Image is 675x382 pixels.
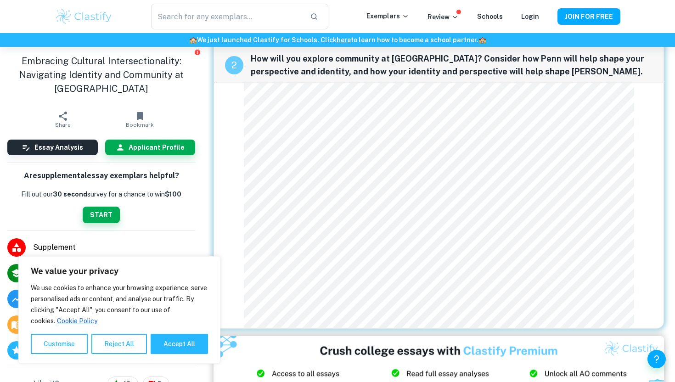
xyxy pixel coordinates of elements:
h6: We just launched Clastify for Schools. Click to learn how to become a school partner. [2,35,673,45]
button: Bookmark [101,107,179,132]
h6: Are supplemental essay exemplars helpful? [24,170,179,182]
button: Help and Feedback [647,350,666,368]
a: Schools [477,13,503,20]
button: Customise [31,334,88,354]
span: Bookmark [126,122,154,128]
a: Cookie Policy [56,317,98,325]
h6: Applicant Profile [129,142,185,152]
span: Share [55,122,71,128]
h1: Embracing Cultural Intersectionality: Navigating Identity and Community at [GEOGRAPHIC_DATA] [7,54,195,95]
button: Report issue [194,49,201,56]
input: Search for any exemplars... [151,4,303,29]
button: JOIN FOR FREE [557,8,620,25]
p: Review [427,12,459,22]
button: Share [24,107,101,132]
button: Applicant Profile [105,140,196,155]
span: 🏫 [189,36,197,44]
span: 🏫 [478,36,486,44]
h6: Essay Analysis [34,142,83,152]
a: Login [521,13,539,20]
button: START [83,207,120,223]
button: Reject All [91,334,147,354]
img: Clastify logo [55,7,113,26]
p: We use cookies to enhance your browsing experience, serve personalised ads or content, and analys... [31,282,208,326]
strong: $100 [165,191,181,198]
a: here [337,36,351,44]
button: Accept All [151,334,208,354]
span: Supplement [33,242,195,253]
div: recipe [225,56,243,74]
button: Essay Analysis [7,140,98,155]
div: We value your privacy [18,256,220,364]
b: 30 second [53,191,87,198]
p: Exemplars [366,11,409,21]
p: We value your privacy [31,266,208,277]
span: How will you explore community at [GEOGRAPHIC_DATA]? Consider how Penn will help shape your persp... [251,52,652,78]
p: Fill out our survey for a chance to win [21,189,181,199]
